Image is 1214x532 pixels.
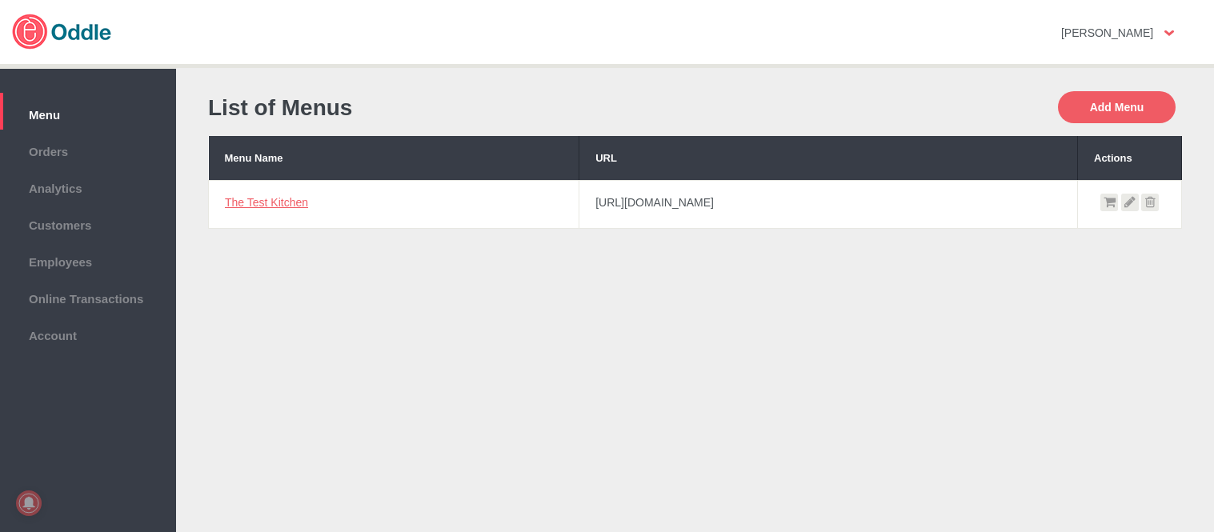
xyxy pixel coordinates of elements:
[579,180,1078,228] td: [URL][DOMAIN_NAME]
[8,141,168,158] span: Orders
[1058,91,1176,123] button: Add Menu
[1078,136,1182,180] th: Actions
[8,251,168,269] span: Employees
[8,104,168,122] span: Menu
[209,136,579,180] th: Menu Name
[1121,194,1139,211] i: Edit
[8,178,168,195] span: Analytics
[8,288,168,306] span: Online Transactions
[1100,194,1118,211] i: View Shopping Cart
[8,325,168,342] span: Account
[1061,26,1153,39] strong: [PERSON_NAME]
[1141,194,1159,211] i: Delete
[208,95,687,121] h1: List of Menus
[1164,30,1174,36] img: user-option-arrow.png
[579,136,1078,180] th: URL
[8,214,168,232] span: Customers
[225,196,308,209] a: The Test Kitchen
